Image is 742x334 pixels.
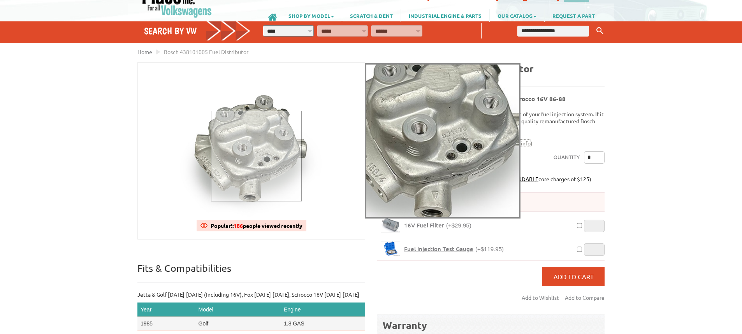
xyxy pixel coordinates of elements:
a: Home [137,48,152,55]
b: Bosch 438101005 Fuel Distributor [377,62,534,75]
td: Golf [195,317,281,331]
button: Keyword Search [594,24,606,37]
a: OUR CATALOG [490,9,544,22]
th: Year [137,303,195,317]
a: 16V Fuel Filter [381,217,400,233]
p: Fits & Compatibilities [137,262,365,283]
a: INDUSTRIAL ENGINE & PARTS [401,9,489,22]
th: Model [195,303,281,317]
img: Bosch 438101005 Fuel Distributor [138,63,365,239]
span: Add to Cart [554,273,594,280]
a: SCRATCH & DENT [342,9,401,22]
span: (including core charges of $125) [463,175,591,182]
label: Quantity [554,151,580,164]
a: 16V Fuel Filter(+$29.95) [404,222,471,229]
a: Fuel Injection Test Gauge [381,241,400,256]
span: Bosch 438101005 Fuel Distributor [164,48,248,55]
a: SHOP BY MODEL [281,9,342,22]
a: Add to Wishlist [522,293,562,303]
span: 16V Fuel Filter [404,221,444,229]
a: Add to Compare [565,293,605,303]
h4: Search by VW [144,25,251,37]
img: Fuel Injection Test Gauge [381,241,400,256]
img: 16V Fuel Filter [381,218,400,232]
th: Engine [281,303,365,317]
a: REQUEST A PART [545,9,603,22]
p: Jetta & Golf [DATE]-[DATE] (Including 16V), Fox [DATE]-[DATE], Scirocco 16V [DATE]-[DATE] [137,290,365,299]
a: Fuel Injection Test Gauge(+$119.95) [404,245,504,253]
button: Add to Cart [542,267,605,286]
span: (+$29.95) [446,222,471,229]
td: 1985 [137,317,195,331]
span: (+$119.95) [475,246,504,252]
div: Warranty [383,319,599,332]
td: 1.8 GAS [281,317,365,331]
span: Fuel Injection Test Gauge [404,245,473,253]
